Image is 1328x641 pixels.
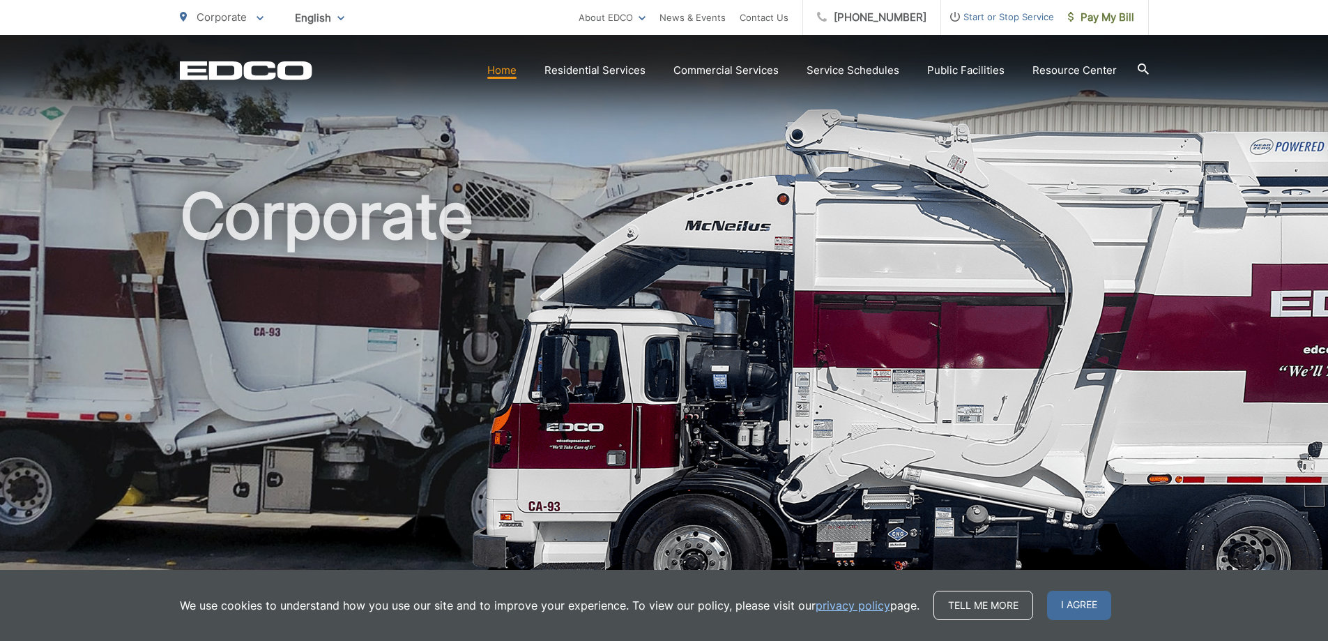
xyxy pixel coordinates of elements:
[180,61,312,80] a: EDCD logo. Return to the homepage.
[180,181,1149,623] h1: Corporate
[807,62,899,79] a: Service Schedules
[284,6,355,30] span: English
[487,62,517,79] a: Home
[740,9,788,26] a: Contact Us
[673,62,779,79] a: Commercial Services
[659,9,726,26] a: News & Events
[816,597,890,614] a: privacy policy
[933,591,1033,620] a: Tell me more
[927,62,1005,79] a: Public Facilities
[579,9,646,26] a: About EDCO
[197,10,247,24] span: Corporate
[1032,62,1117,79] a: Resource Center
[1047,591,1111,620] span: I agree
[180,597,919,614] p: We use cookies to understand how you use our site and to improve your experience. To view our pol...
[544,62,646,79] a: Residential Services
[1068,9,1134,26] span: Pay My Bill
